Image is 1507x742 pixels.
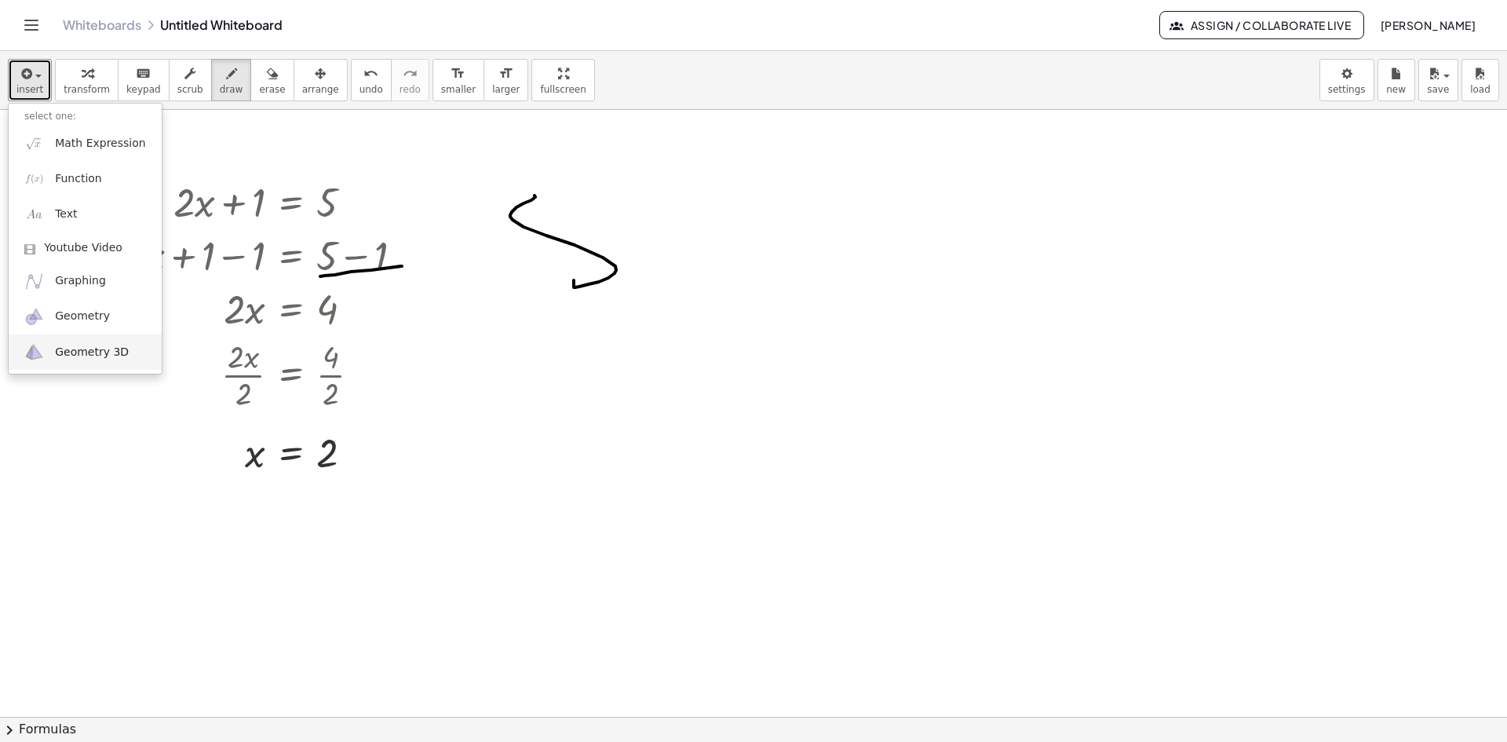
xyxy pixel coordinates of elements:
span: transform [64,84,110,95]
span: insert [16,84,43,95]
span: [PERSON_NAME] [1380,18,1476,32]
span: save [1427,84,1449,95]
button: format_sizesmaller [432,59,484,101]
span: arrange [302,84,339,95]
button: keyboardkeypad [118,59,170,101]
span: fullscreen [540,84,586,95]
span: Geometry [55,309,110,324]
a: Function [9,161,162,196]
a: Math Expression [9,126,162,161]
button: load [1461,59,1499,101]
img: ggb-graphing.svg [24,272,44,291]
span: Function [55,171,102,187]
button: settings [1319,59,1374,101]
span: Text [55,207,77,222]
button: scrub [169,59,212,101]
button: new [1377,59,1415,101]
img: Aa.png [24,205,44,225]
span: new [1386,84,1406,95]
a: Geometry [9,299,162,334]
span: load [1470,84,1491,95]
button: insert [8,59,52,101]
span: smaller [441,84,476,95]
span: erase [259,84,285,95]
button: redoredo [391,59,429,101]
a: Text [9,197,162,232]
i: format_size [498,64,513,83]
a: Youtube Video [9,232,162,264]
button: Toggle navigation [19,13,44,38]
button: undoundo [351,59,392,101]
button: erase [250,59,294,101]
button: draw [211,59,252,101]
a: Graphing [9,264,162,299]
span: larger [492,84,520,95]
button: save [1418,59,1458,101]
i: keyboard [136,64,151,83]
a: Geometry 3D [9,334,162,370]
span: keypad [126,84,161,95]
span: scrub [177,84,203,95]
a: Whiteboards [63,17,141,33]
span: undo [359,84,383,95]
span: Youtube Video [44,240,122,256]
button: [PERSON_NAME] [1367,11,1488,39]
i: redo [403,64,418,83]
span: Graphing [55,273,106,289]
button: Assign / Collaborate Live [1159,11,1364,39]
li: select one: [9,108,162,126]
button: format_sizelarger [483,59,528,101]
span: Assign / Collaborate Live [1173,18,1351,32]
i: undo [363,64,378,83]
img: sqrt_x.png [24,133,44,153]
span: settings [1328,84,1366,95]
span: redo [400,84,421,95]
img: ggb-3d.svg [24,342,44,362]
img: ggb-geometry.svg [24,307,44,327]
span: draw [220,84,243,95]
span: Geometry 3D [55,345,129,360]
button: transform [55,59,119,101]
img: f_x.png [24,169,44,188]
button: fullscreen [531,59,594,101]
button: arrange [294,59,348,101]
span: Math Expression [55,136,145,152]
i: format_size [451,64,465,83]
